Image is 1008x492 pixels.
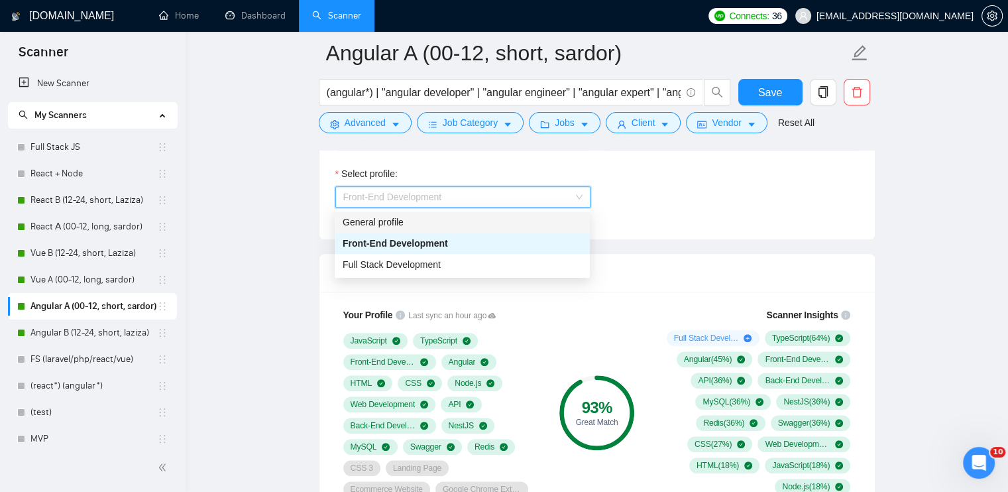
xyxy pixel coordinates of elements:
[343,238,448,249] span: Front-End Development
[157,275,168,285] span: holder
[540,119,549,129] span: folder
[783,397,830,407] span: NestJS ( 36 %)
[393,463,441,473] span: Landing Page
[59,233,1005,243] span: Якщо вам потрібна додаткова допомога з оновленням Profile Match, я готовий допомогти. [PERSON_NAM...
[729,9,769,23] span: Connects:
[408,310,496,322] span: Last sync an hour ago
[157,195,168,206] span: holder
[157,168,168,179] span: holder
[981,5,1003,27] button: setting
[157,354,168,365] span: holder
[835,440,843,448] span: check-circle
[744,334,752,342] span: plus-circle
[559,400,634,416] div: 93 %
[443,115,498,130] span: Job Category
[8,214,177,240] li: React А (00-12, long, sardor)
[844,79,870,105] button: delete
[396,310,405,320] span: info-circle
[312,10,361,21] a: searchScanner
[702,397,750,407] span: MySQL ( 36 %)
[405,378,421,389] span: CSS
[13,277,252,314] div: Ask a question
[157,221,168,232] span: holder
[475,442,494,452] span: Redis
[714,11,725,21] img: upwork-logo.png
[158,21,184,48] img: Profile image for Nazar
[335,267,400,278] span: Profile Match
[674,333,739,343] span: Full Stack Development ( 18 %)
[660,119,669,129] span: caret-down
[330,119,339,129] span: setting
[158,461,171,474] span: double-left
[449,420,474,431] span: NestJS
[782,481,830,492] span: Node.js ( 18 %)
[30,267,157,293] a: Vue A (00-12, long, sardor)
[157,301,168,312] span: holder
[448,399,461,410] span: API
[744,461,752,469] span: check-circle
[758,84,782,101] span: Save
[447,443,455,451] span: check-circle
[177,370,265,423] button: Help
[319,112,412,133] button: settingAdvancedcaret-down
[835,483,843,491] span: check-circle
[225,10,286,21] a: dashboardDashboard
[455,378,481,389] span: Node.js
[737,440,745,448] span: check-circle
[503,119,512,129] span: caret-down
[449,357,476,367] span: Angular
[756,398,763,406] span: check-circle
[343,310,393,320] span: Your Profile
[27,232,54,259] img: Profile image for AI Assistant from GigRadar 📡
[851,44,868,62] span: edit
[500,443,508,451] span: check-circle
[703,418,744,428] span: Redis ( 36 %)
[559,418,634,426] div: Great Match
[420,422,428,430] span: check-circle
[698,375,732,386] span: API ( 36 %)
[486,379,494,387] span: check-circle
[8,70,177,97] li: New Scanner
[27,94,239,162] p: Hi [EMAIL_ADDRESS][DOMAIN_NAME] 👋
[687,88,695,97] span: info-circle
[772,333,830,343] span: TypeScript ( 64 %)
[835,334,843,342] span: check-circle
[417,112,524,133] button: barsJob Categorycaret-down
[765,354,830,365] span: Front-End Development ( 45 %)
[704,79,730,105] button: search
[30,240,157,267] a: Vue B (12-24, short, Laziza)
[695,439,732,450] span: CSS ( 27 %)
[391,119,400,129] span: caret-down
[835,377,843,385] span: check-circle
[963,447,995,479] iframe: Intercom live chat
[351,420,416,431] span: Back-End Development
[8,293,177,320] li: Angular A (00-12, short, sardor)
[59,245,182,259] div: AI Assistant from GigRadar 📡
[351,336,387,346] span: JavaScript
[420,336,457,346] span: TypeScript
[835,355,843,363] span: check-circle
[8,240,177,267] li: Vue B (12-24, short, Laziza)
[157,328,168,338] span: holder
[8,346,177,373] li: FS (laravel/php/react/vue)
[428,119,437,129] span: bars
[351,378,372,389] span: HTML
[27,212,238,226] div: Recent message
[208,21,235,48] img: Profile image for Viktor
[30,160,157,187] a: React + Node
[841,310,850,320] span: info-circle
[982,11,1002,21] span: setting
[8,134,177,160] li: Full Stack JS
[27,288,222,302] div: Ask a question
[157,407,168,418] span: holder
[463,337,471,345] span: check-circle
[697,119,706,129] span: idcard
[766,310,838,320] span: Scanner Insights
[811,86,836,98] span: copy
[479,422,487,430] span: check-circle
[8,42,79,70] span: Scanner
[30,320,157,346] a: Angular B (12-24, short, laziza)
[30,426,157,452] a: MVP
[30,293,157,320] a: Angular A (00-12, short, sardor)
[27,25,48,46] img: logo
